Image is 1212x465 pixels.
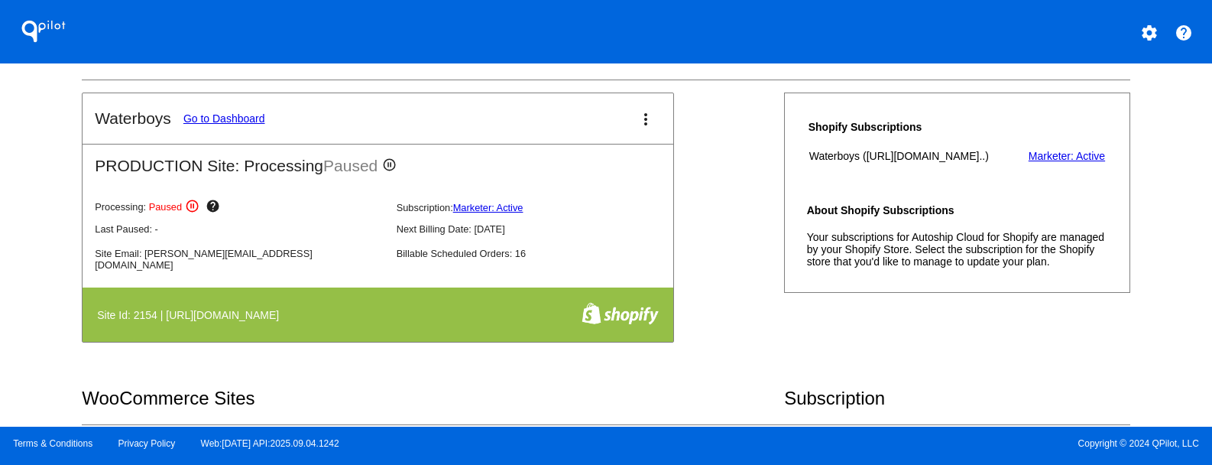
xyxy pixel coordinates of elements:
[453,202,523,213] a: Marketer: Active
[619,438,1199,449] span: Copyright © 2024 QPilot, LLC
[1140,24,1159,42] mat-icon: settings
[397,223,685,235] p: Next Billing Date: [DATE]
[323,157,378,174] span: Paused
[809,121,1016,133] h4: Shopify Subscriptions
[97,309,287,321] h4: Site Id: 2154 | [URL][DOMAIN_NAME]
[13,438,92,449] a: Terms & Conditions
[397,202,685,213] p: Subscription:
[183,112,265,125] a: Go to Dashboard
[83,145,673,176] h2: PRODUCTION Site: Processing
[637,110,655,128] mat-icon: more_vert
[201,438,339,449] a: Web:[DATE] API:2025.09.04.1242
[118,438,176,449] a: Privacy Policy
[784,388,1130,409] h2: Subscription
[1175,24,1193,42] mat-icon: help
[13,16,74,47] h1: QPilot
[582,302,659,325] img: f8a94bdc-cb89-4d40-bdcd-a0261eff8977
[95,199,384,217] p: Processing:
[185,199,203,217] mat-icon: pause_circle_outline
[397,248,685,259] p: Billable Scheduled Orders: 16
[82,388,784,409] h2: WooCommerce Sites
[206,199,224,217] mat-icon: help
[807,231,1107,268] p: Your subscriptions for Autoship Cloud for Shopify are managed by your Shopify Store. Select the s...
[382,158,400,176] mat-icon: pause_circle_outline
[149,202,182,213] span: Paused
[95,248,384,271] p: Site Email: [PERSON_NAME][EMAIL_ADDRESS][DOMAIN_NAME]
[809,149,1016,163] th: Waterboys ([URL][DOMAIN_NAME]..)
[1029,150,1105,162] a: Marketer: Active
[95,223,384,235] p: Last Paused: -
[95,109,171,128] h2: Waterboys
[807,204,1107,216] h4: About Shopify Subscriptions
